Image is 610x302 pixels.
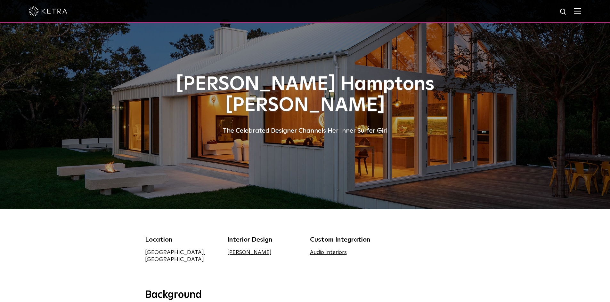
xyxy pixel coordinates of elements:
img: ketra-logo-2019-white [29,6,67,16]
div: Location [145,235,218,244]
a: [PERSON_NAME] [227,250,272,255]
a: Audio Interiors [310,250,347,255]
div: Custom Integration [310,235,383,244]
div: [GEOGRAPHIC_DATA], [GEOGRAPHIC_DATA] [145,249,218,263]
img: search icon [559,8,567,16]
h3: Background [145,289,465,302]
img: Hamburger%20Nav.svg [574,8,581,14]
h1: [PERSON_NAME] Hamptons [PERSON_NAME] [145,74,465,116]
div: Interior Design [227,235,300,244]
div: The Celebrated Designer Channels Her Inner Surfer Girl [145,126,465,136]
